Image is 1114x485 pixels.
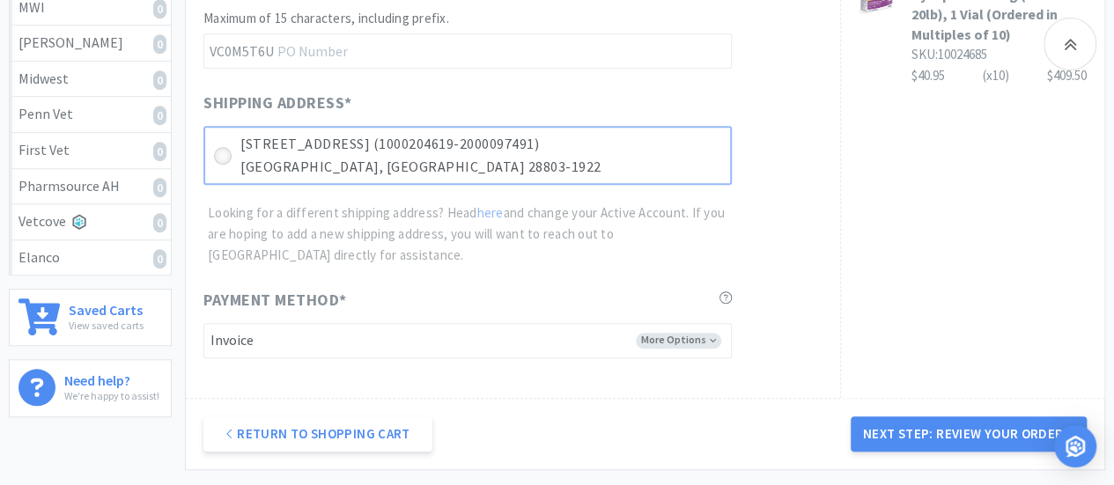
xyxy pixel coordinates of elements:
[18,139,162,162] div: First Vet
[983,65,1009,86] div: (x 10 )
[64,387,159,404] p: We're happy to assist!
[10,133,171,169] a: First Vet0
[208,202,732,266] p: Looking for a different shipping address? Head and change your Active Account. If you are hoping ...
[18,68,162,91] div: Midwest
[1047,65,1087,86] div: $409.50
[9,289,172,346] a: Saved CartsView saved carts
[203,10,449,26] span: Maximum of 15 characters, including prefix.
[18,32,162,55] div: [PERSON_NAME]
[153,142,166,161] i: 0
[69,298,144,317] h6: Saved Carts
[203,34,277,68] span: VC0M5T6U
[18,210,162,233] div: Vetcove
[153,70,166,90] i: 0
[203,416,432,452] a: Return to Shopping Cart
[10,97,171,133] a: Penn Vet0
[240,133,721,156] p: [STREET_ADDRESS] (1000204619-2000097491)
[18,103,162,126] div: Penn Vet
[10,26,171,62] a: [PERSON_NAME]0
[64,369,159,387] h6: Need help?
[153,249,166,268] i: 0
[153,178,166,197] i: 0
[240,156,721,179] p: [GEOGRAPHIC_DATA], [GEOGRAPHIC_DATA] 28803-1922
[69,317,144,334] p: View saved carts
[18,175,162,198] div: Pharmsource AH
[911,65,1087,86] div: $40.95
[10,169,171,205] a: Pharmsource AH0
[1054,425,1096,467] div: Open Intercom Messenger
[10,62,171,98] a: Midwest0
[911,46,987,62] span: SKU: 10024685
[477,204,504,221] a: here
[153,106,166,125] i: 0
[18,246,162,269] div: Elanco
[203,33,732,69] input: PO Number
[10,240,171,276] a: Elanco0
[203,288,347,313] span: Payment Method *
[10,204,171,240] a: Vetcove0
[851,416,1087,452] button: Next Step: Review Your Order
[153,213,166,232] i: 0
[153,34,166,54] i: 0
[203,91,352,116] span: Shipping Address *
